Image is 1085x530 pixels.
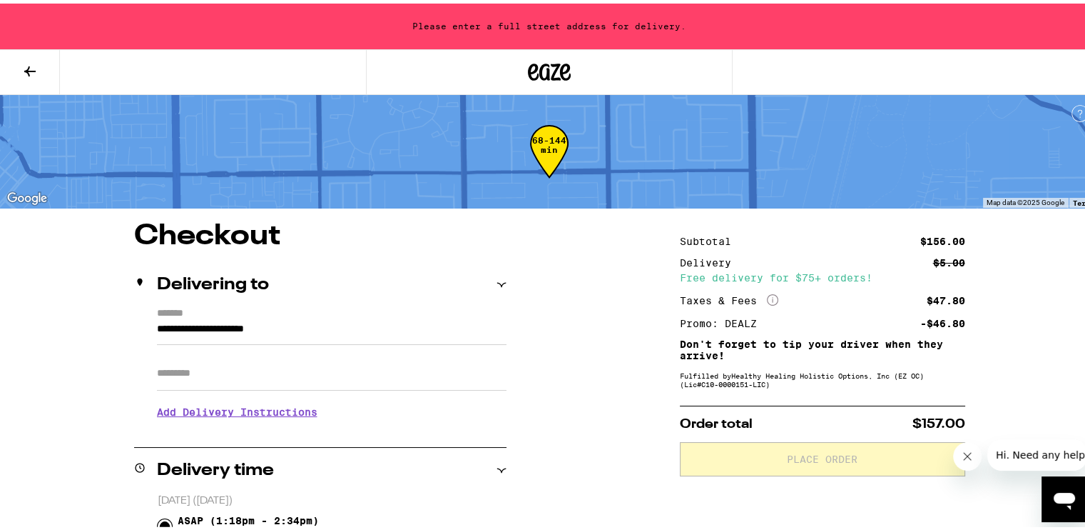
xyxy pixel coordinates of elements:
div: Fulfilled by Healthy Healing Holistic Options, Inc (EZ OC) (Lic# C10-0000151-LIC ) [680,368,965,385]
div: $47.80 [927,292,965,302]
h1: Checkout [134,219,506,247]
img: Google [4,186,51,204]
a: Open this area in Google Maps (opens a new window) [4,186,51,204]
span: Place Order [787,451,857,461]
span: Map data ©2025 Google [987,195,1064,203]
p: Don't forget to tip your driver when they arrive! [680,335,965,358]
iframe: Close message [953,439,982,467]
span: $157.00 [912,414,965,427]
span: Hi. Need any help? [9,10,103,21]
div: Promo: DEALZ [680,315,767,325]
p: We'll contact you at [PHONE_NUMBER] when we arrive [157,425,506,436]
div: Delivery [680,254,741,264]
p: [DATE] ([DATE]) [158,491,506,504]
h3: Add Delivery Instructions [157,392,506,425]
button: Place Order [680,439,965,473]
div: $156.00 [920,233,965,243]
div: Free delivery for $75+ orders! [680,269,965,279]
div: 68-144 min [530,132,569,186]
div: Taxes & Fees [680,291,778,304]
div: Subtotal [680,233,741,243]
div: -$46.80 [920,315,965,325]
div: $5.00 [933,254,965,264]
span: Order total [680,414,753,427]
h2: Delivery time [157,459,274,476]
h2: Delivering to [157,273,269,290]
